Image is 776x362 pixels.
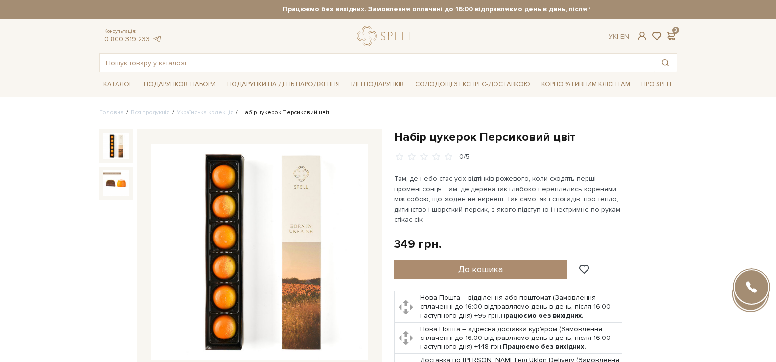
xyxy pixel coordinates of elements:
[418,322,622,354] td: Нова Пошта – адресна доставка кур'єром (Замовлення сплаченні до 16:00 відправляємо день в день, п...
[357,26,418,46] a: logo
[620,32,629,41] a: En
[609,32,629,41] div: Ук
[654,54,677,72] button: Пошук товару у каталозі
[177,109,234,116] a: Українська колекція
[99,77,137,92] span: Каталог
[223,77,344,92] span: Подарунки на День народження
[418,291,622,323] td: Нова Пошта – відділення або поштомат (Замовлення сплаченні до 16:00 відправляємо день в день, піс...
[347,77,408,92] span: Ідеї подарунків
[500,312,584,320] b: Працюємо без вихідних.
[140,77,220,92] span: Подарункові набори
[234,108,329,117] li: Набір цукерок Персиковий цвіт
[394,237,442,252] div: 349 грн.
[186,5,764,14] strong: Працюємо без вихідних. Замовлення оплачені до 16:00 відправляємо день в день, після 16:00 - насту...
[103,133,129,159] img: Набір цукерок Персиковий цвіт
[538,76,634,93] a: Корпоративним клієнтам
[411,76,534,93] a: Солодощі з експрес-доставкою
[394,260,568,279] button: До кошика
[104,35,150,43] a: 0 800 319 233
[99,109,124,116] a: Головна
[394,173,624,225] p: Там, де небо стає усіх відтінків рожевого, коли сходять перші промені сонця. Там, де дерева так г...
[459,152,470,162] div: 0/5
[151,144,368,361] img: Набір цукерок Персиковий цвіт
[458,264,503,275] span: До кошика
[100,54,654,72] input: Пошук товару у каталозі
[103,170,129,196] img: Набір цукерок Персиковий цвіт
[131,109,170,116] a: Вся продукція
[637,77,677,92] span: Про Spell
[104,28,162,35] span: Консультація:
[394,129,677,145] h1: Набір цукерок Персиковий цвіт
[152,35,162,43] a: telegram
[617,32,618,41] span: |
[503,342,586,351] b: Працюємо без вихідних.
